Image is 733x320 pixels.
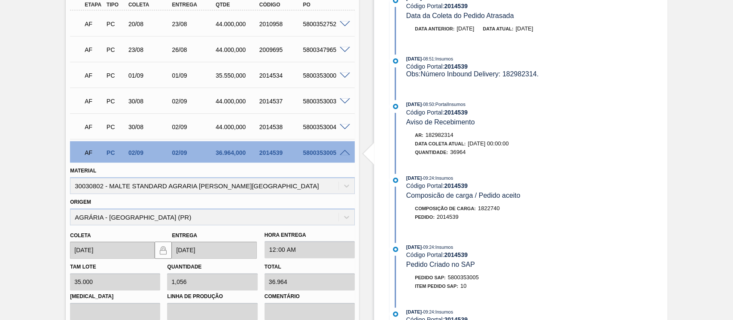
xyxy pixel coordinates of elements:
img: locked [158,245,168,255]
div: 36.964,000 [213,149,262,156]
div: 26/08/2025 [170,46,218,53]
div: 44.000,000 [213,46,262,53]
div: Qtde [213,2,262,8]
span: Data da Coleta do Pedido Atrasada [406,12,514,19]
div: 30/08/2025 [126,98,175,105]
span: [DATE] [406,309,422,314]
strong: 2014539 [444,3,468,9]
div: 2014539 [257,149,306,156]
span: Composicão de carga / Pedido aceito [406,192,520,199]
p: AF [85,21,103,27]
div: 02/09/2025 [170,149,218,156]
label: Origem [70,199,91,205]
div: 5800353004 [301,124,349,130]
strong: 2014539 [444,251,468,258]
span: Pedido Criado no SAP [406,261,475,268]
span: Ar: [415,133,423,138]
div: 2014538 [257,124,306,130]
span: Pedido : [415,214,435,220]
span: [DATE] [456,25,474,32]
div: Etapa [82,2,105,8]
span: 2014539 [437,214,459,220]
div: Aguardando Faturamento [82,143,105,162]
div: 02/09/2025 [170,98,218,105]
span: [DATE] [406,245,422,250]
div: Coleta [126,2,175,8]
label: Material [70,168,96,174]
label: Comentário [265,290,355,303]
div: PO [301,2,349,8]
div: Código Portal: [406,251,610,258]
div: 20/08/2025 [126,21,175,27]
p: AF [85,124,103,130]
span: 36964 [450,149,465,155]
div: 30/08/2025 [126,124,175,130]
span: [DATE] [406,56,422,61]
div: 2009695 [257,46,306,53]
label: Total [265,264,281,270]
div: Pedido de Compra [104,98,127,105]
div: 35.550,000 [213,72,262,79]
label: Tam lote [70,264,96,270]
div: Pedido de Compra [104,21,127,27]
div: Pedido de Compra [104,124,127,130]
label: Coleta [70,232,91,238]
img: atual [393,104,398,109]
div: Aguardando Faturamento [82,40,105,59]
span: [DATE] [406,175,422,181]
div: Aguardando Faturamento [82,92,105,111]
div: 02/09/2025 [170,124,218,130]
div: Código [257,2,306,8]
div: 44.000,000 [213,98,262,105]
div: 5800353000 [301,72,349,79]
p: AF [85,72,103,79]
span: [DATE] [515,25,533,32]
div: Tipo [104,2,127,8]
img: atual [393,247,398,252]
p: AF [85,98,103,105]
span: 5800353005 [448,274,479,281]
div: 5800353005 [301,149,349,156]
span: Data anterior: [415,26,454,31]
img: atual [393,178,398,183]
p: AF [85,46,103,53]
div: Aguardando Faturamento [82,118,105,136]
span: Aviso de Recebimento [406,118,475,126]
div: 23/08/2025 [126,46,175,53]
div: 5800353003 [301,98,349,105]
span: : Insumos [434,175,453,181]
img: atual [393,311,398,317]
strong: 2014539 [444,109,468,116]
label: Linha de Produção [167,290,257,303]
div: 5800347965 [301,46,349,53]
span: Data atual: [483,26,513,31]
button: locked [155,242,172,259]
div: Código Portal: [406,182,610,189]
span: Obs: Número Inbound Delivery: 182982314. [406,70,539,78]
span: Quantidade: [415,150,448,155]
div: Código Portal: [406,109,610,116]
span: - 08:50 [422,102,434,107]
span: [DATE] 00:00:00 [468,140,508,147]
span: - 08:51 [422,57,434,61]
p: AF [85,149,103,156]
strong: 2014539 [444,182,468,189]
div: 2014534 [257,72,306,79]
label: Quantidade [167,264,201,270]
div: 2010958 [257,21,306,27]
input: dd/mm/yyyy [172,242,256,259]
div: Código Portal: [406,63,610,70]
div: Pedido de Compra [104,149,127,156]
div: 23/08/2025 [170,21,218,27]
span: : Insumos [434,245,453,250]
span: Pedido SAP: [415,275,446,280]
span: Data Coleta Atual: [415,141,465,146]
div: 2014537 [257,98,306,105]
span: Composição de Carga : [415,206,476,211]
span: [DATE] [406,102,422,107]
span: : PortalInsumos [434,102,465,107]
label: Hora Entrega [265,229,355,242]
div: 44.000,000 [213,124,262,130]
div: 44.000,000 [213,21,262,27]
input: dd/mm/yyyy [70,242,155,259]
